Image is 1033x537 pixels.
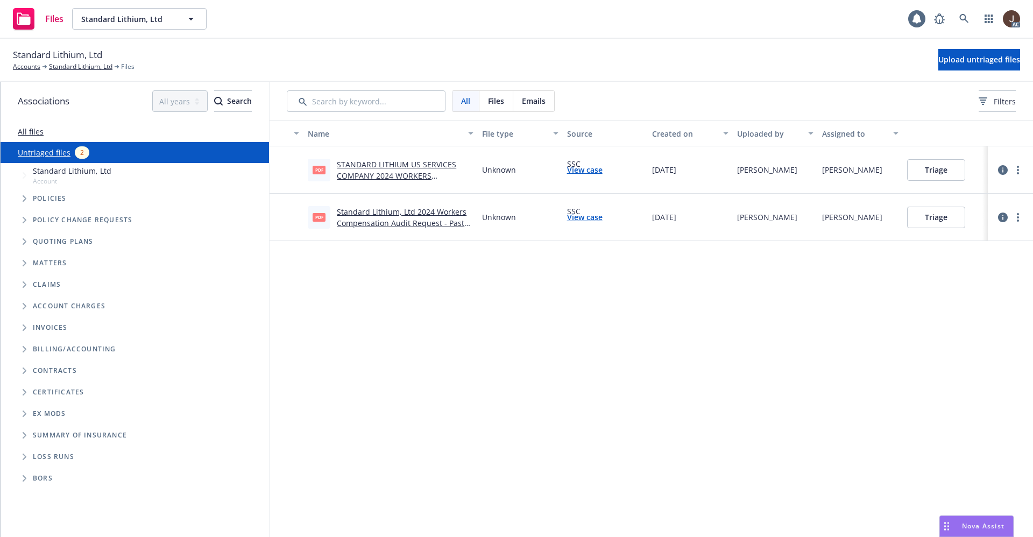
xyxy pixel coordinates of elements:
[940,516,953,536] div: Drag to move
[1011,211,1024,224] a: more
[287,90,445,112] input: Search by keyword...
[313,213,326,221] span: pdf
[337,159,456,203] a: STANDARD LITHIUM US SERVICES COMPANY 2024 WORKERS COMPENSATION BALANCES DUE AFTER AUDIT.pdf
[313,166,326,174] span: pdf
[567,128,643,139] div: Source
[962,521,1004,531] span: Nova Assist
[33,324,68,331] span: Invoices
[1,163,269,338] div: Tree Example
[978,8,1000,30] a: Switch app
[737,211,797,223] div: [PERSON_NAME]
[13,62,40,72] a: Accounts
[18,126,44,137] a: All files
[979,90,1016,112] button: Filters
[818,121,903,146] button: Assigned to
[488,95,504,107] span: Files
[563,121,648,146] button: Source
[478,121,563,146] button: File type
[938,49,1020,70] button: Upload untriaged files
[18,147,70,158] a: Untriaged files
[979,96,1016,107] span: Filters
[308,128,461,139] div: Name
[652,164,676,175] span: [DATE]
[72,8,207,30] button: Standard Lithium, Ltd
[33,475,53,482] span: BORs
[33,195,67,202] span: Policies
[737,164,797,175] div: [PERSON_NAME]
[737,128,802,139] div: Uploaded by
[33,217,132,223] span: Policy change requests
[33,389,84,395] span: Certificates
[214,97,223,105] svg: Search
[907,159,965,181] button: Triage
[33,454,74,460] span: Loss Runs
[1011,164,1024,176] a: more
[33,432,127,439] span: Summary of insurance
[33,346,116,352] span: Billing/Accounting
[33,176,111,186] span: Account
[9,4,68,34] a: Files
[13,48,102,62] span: Standard Lithium, Ltd
[822,164,882,175] div: [PERSON_NAME]
[461,95,470,107] span: All
[33,260,67,266] span: Matters
[33,238,94,245] span: Quoting plans
[33,368,77,374] span: Contracts
[822,128,887,139] div: Assigned to
[49,62,112,72] a: Standard Lithium, Ltd
[337,207,466,239] a: Standard Lithium, Ltd 2024 Workers Compensation Audit Request - Past Due.pdf
[75,146,89,159] div: 2
[33,411,66,417] span: Ex Mods
[907,207,965,228] button: Triage
[33,165,111,176] span: Standard Lithium, Ltd
[648,121,733,146] button: Created on
[567,211,603,223] a: View case
[953,8,975,30] a: Search
[652,211,676,223] span: [DATE]
[929,8,950,30] a: Report a Bug
[652,128,717,139] div: Created on
[1,338,269,489] div: Folder Tree Example
[994,96,1016,107] span: Filters
[81,13,174,25] span: Standard Lithium, Ltd
[214,91,252,111] div: Search
[938,54,1020,65] span: Upload untriaged files
[33,281,61,288] span: Claims
[303,121,477,146] button: Name
[45,15,63,23] span: Files
[482,128,547,139] div: File type
[522,95,546,107] span: Emails
[939,515,1014,537] button: Nova Assist
[18,94,69,108] span: Associations
[567,164,603,175] a: View case
[121,62,135,72] span: Files
[822,211,882,223] div: [PERSON_NAME]
[214,90,252,112] button: SearchSearch
[733,121,818,146] button: Uploaded by
[1003,10,1020,27] img: photo
[33,303,105,309] span: Account charges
